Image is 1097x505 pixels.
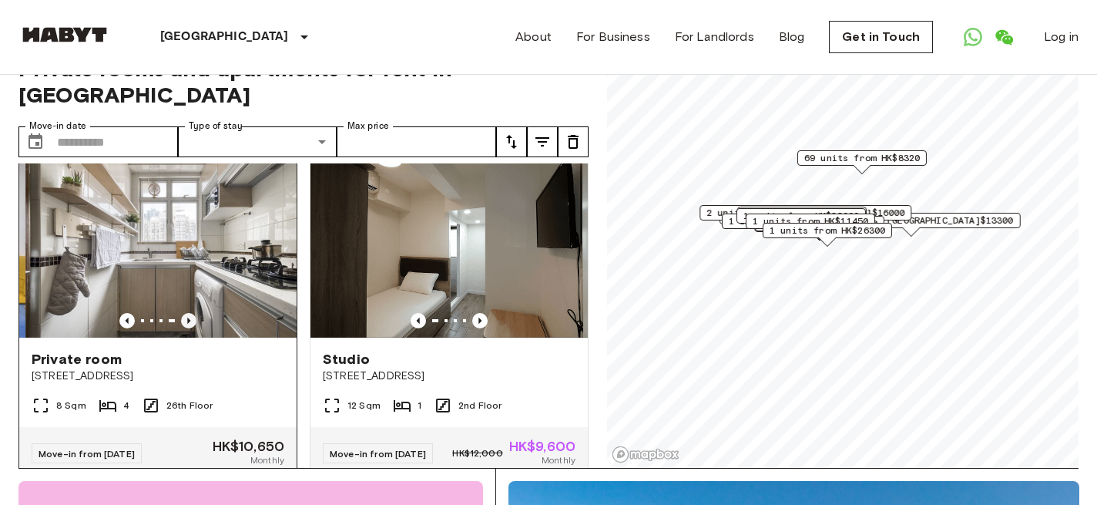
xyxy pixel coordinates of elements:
button: tune [558,126,589,157]
span: 1 units from HK$22000 [743,209,859,223]
a: About [515,28,552,46]
span: Private room [32,350,122,369]
span: 12 Sqm [347,399,381,412]
button: Previous image [472,313,488,328]
span: 26th Floor [166,399,213,412]
div: Map marker [763,223,892,247]
a: For Business [576,28,650,46]
canvas: Map [607,37,1079,468]
button: Choose date [20,126,51,157]
div: Map marker [722,214,851,237]
button: tune [496,126,527,157]
div: Map marker [737,207,867,231]
button: Previous image [119,313,135,328]
img: Marketing picture of unit HK_01-067-001-01 [310,153,588,338]
span: [STREET_ADDRESS] [32,369,284,384]
span: Studio [323,350,370,369]
label: Type of stay [189,120,243,133]
span: Private rooms and apartments for rent in [GEOGRAPHIC_DATA] [18,56,589,108]
button: Previous image [181,313,196,328]
a: Marketing picture of unit HK_01-067-001-01Previous imagePrevious imageStudio[STREET_ADDRESS]12 Sq... [310,152,589,480]
span: 1 units from HK$11450 [753,214,868,228]
a: Previous imagePrevious imagePrivate room[STREET_ADDRESS]8 Sqm426th FloorMove-in from [DATE]HK$10,... [18,152,297,480]
a: Mapbox logo [612,446,679,463]
span: HK$10,650 [213,439,284,453]
span: 1 units from HK$11200 [729,214,844,228]
div: Map marker [746,214,875,237]
span: 2nd Floor [458,399,502,412]
a: Open WhatsApp [958,22,988,52]
a: Blog [779,28,805,46]
a: Log in [1044,28,1079,46]
span: Move-in from [DATE] [39,448,135,460]
span: 1 [418,399,421,412]
span: 11 units from [GEOGRAPHIC_DATA]$13300 [810,214,1014,227]
span: Monthly [250,453,284,467]
span: [STREET_ADDRESS] [323,369,575,384]
span: Move-in from [DATE] [330,448,426,460]
a: For Landlords [675,28,754,46]
div: Map marker [736,208,866,232]
a: Open WeChat [988,22,1019,52]
span: HK$9,600 [509,439,575,453]
label: Move-in date [29,120,86,133]
div: Map marker [797,150,927,174]
p: [GEOGRAPHIC_DATA] [160,28,289,46]
span: 69 units from HK$8320 [804,151,920,165]
img: Habyt [18,27,111,42]
label: Max price [347,120,389,133]
span: 4 [123,399,129,412]
button: tune [527,126,558,157]
span: 1 units from HK$11300 [744,207,860,221]
span: Monthly [542,453,575,467]
span: 8 Sqm [56,399,86,412]
span: 1 units from HK$26300 [770,224,885,237]
button: Previous image [411,313,426,328]
a: Get in Touch [829,21,933,53]
span: HK$12,000 [452,446,502,460]
span: 2 units from [GEOGRAPHIC_DATA]$16000 [706,206,904,220]
div: Map marker [699,205,911,229]
img: Marketing picture of unit HK-01-028-001-02 [25,153,303,338]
